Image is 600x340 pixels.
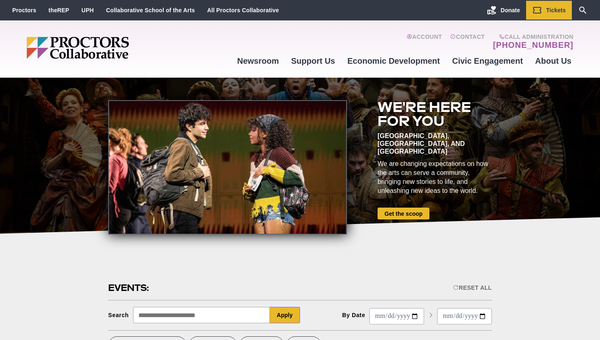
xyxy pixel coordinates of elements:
[207,7,279,13] a: All Proctors Collaborative
[108,312,129,318] div: Search
[529,50,578,72] a: About Us
[378,132,492,155] div: [GEOGRAPHIC_DATA], [GEOGRAPHIC_DATA], and [GEOGRAPHIC_DATA]
[27,37,192,59] img: Proctors logo
[231,50,285,72] a: Newsroom
[341,50,446,72] a: Economic Development
[82,7,94,13] a: UPH
[546,7,566,13] span: Tickets
[493,40,573,50] a: [PHONE_NUMBER]
[481,1,526,20] a: Donate
[106,7,195,13] a: Collaborative School of the Arts
[450,34,485,50] a: Contact
[12,7,36,13] a: Proctors
[446,50,529,72] a: Civic Engagement
[572,1,594,20] a: Search
[491,34,573,40] span: Call Administration
[270,307,300,323] button: Apply
[108,282,150,294] h2: Events:
[285,50,341,72] a: Support Us
[407,34,442,50] a: Account
[501,7,520,13] span: Donate
[526,1,572,20] a: Tickets
[453,284,492,291] div: Reset All
[378,159,492,195] div: We are changing expectations on how the arts can serve a community, bringing new stories to life,...
[49,7,69,13] a: theREP
[378,208,429,219] a: Get the scoop
[342,312,365,318] div: By Date
[378,100,492,128] h2: We're here for you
